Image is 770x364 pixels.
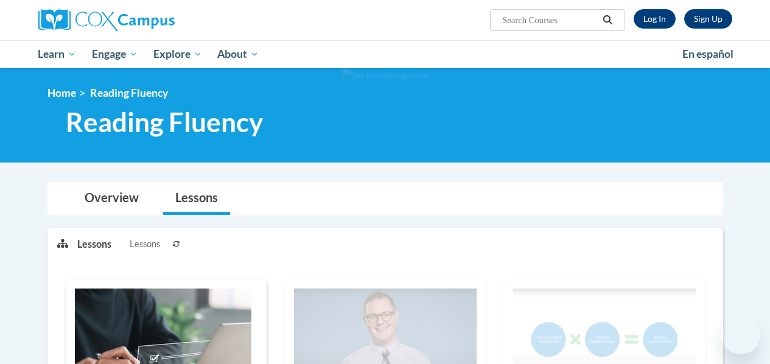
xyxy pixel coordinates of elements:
span: Explore [153,47,202,61]
input: Search Courses [501,13,598,27]
span: Reading Fluency [66,106,263,138]
a: Engage [84,40,145,68]
a: Log In [634,9,676,29]
span: Reading Fluency [90,86,168,99]
a: Cox Campus [38,9,257,31]
a: En español [674,41,741,67]
span: Learn [38,47,76,61]
a: Lessons [163,183,230,215]
button: Search [598,13,617,27]
iframe: Button to launch messaging window [721,315,760,354]
a: Learn [30,40,85,68]
span: About [217,47,259,61]
a: Overview [72,183,151,215]
a: About [209,40,267,68]
span: Engage [92,47,138,61]
img: Cox Campus [38,9,175,31]
a: Register [684,9,732,29]
img: Section background [342,69,429,82]
a: Home [47,86,76,99]
span: En español [682,47,733,60]
p: Lessons [77,237,111,251]
span: Lessons [130,237,160,251]
a: Explore [145,40,210,68]
div: Main menu [29,40,741,68]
